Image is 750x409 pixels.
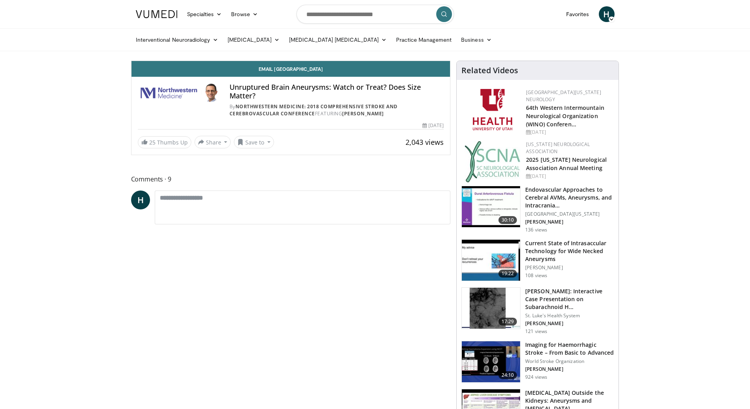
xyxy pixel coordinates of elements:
div: [DATE] [526,173,612,180]
button: Save to [234,136,274,148]
span: 19:22 [498,270,517,278]
span: 25 [149,139,156,146]
a: Favorites [561,6,594,22]
p: 108 views [525,272,547,279]
p: [GEOGRAPHIC_DATA][US_STATE] [525,211,614,217]
img: 04fdaa02-fe99-41e3-b4bc-5d069d280c75.150x105_q85_crop-smart_upscale.jpg [462,240,520,281]
span: 2,043 views [406,137,444,147]
p: [PERSON_NAME] [525,265,614,271]
a: 30:10 Endovascular Approaches to Cerebral AVMs, Aneurysms, and Intracrania… [GEOGRAPHIC_DATA][US_... [461,186,614,233]
a: [MEDICAL_DATA] [MEDICAL_DATA] [284,32,391,48]
span: 30:10 [498,216,517,224]
div: [DATE] [422,122,444,129]
img: f6362829-b0a3-407d-a044-59546adfd345.png.150x105_q85_autocrop_double_scale_upscale_version-0.2.png [473,89,512,130]
a: 19:22 Current State of Intrasaccular Technology for Wide Necked Aneurysms [PERSON_NAME] 108 views [461,239,614,281]
a: [GEOGRAPHIC_DATA][US_STATE] Neurology [526,89,601,103]
span: 24:10 [498,371,517,379]
a: Interventional Neuroradiology [131,32,223,48]
p: [PERSON_NAME] [525,219,614,225]
div: [DATE] [526,129,612,136]
span: 17:29 [498,318,517,326]
img: Avatar [201,83,220,102]
input: Search topics, interventions [296,5,454,24]
a: 25 Thumbs Up [138,136,191,148]
p: [PERSON_NAME] [525,366,614,372]
img: 5ece53c9-d30b-4b06-914f-19985e936052.150x105_q85_crop-smart_upscale.jpg [462,288,520,329]
h3: Current State of Intrasaccular Technology for Wide Necked Aneurysms [525,239,614,263]
p: 121 views [525,328,547,335]
p: [PERSON_NAME] [525,320,614,327]
p: 924 views [525,374,547,380]
h3: Endovascular Approaches to Cerebral AVMs, Aneurysms, and Intracrania… [525,186,614,209]
a: [MEDICAL_DATA] [223,32,284,48]
a: Browse [226,6,263,22]
h4: Unruptured Brain Aneurysms: Watch or Treat? Does Size Matter? [230,83,444,100]
h3: [PERSON_NAME]: Interactive Case Presentation on Subarachnoid H… [525,287,614,311]
a: Specialties [182,6,227,22]
a: [PERSON_NAME] [342,110,384,117]
p: 136 views [525,227,547,233]
a: 64th Western Intermountain Neurological Organization (WINO) Conferen… [526,104,604,128]
a: H [599,6,615,22]
a: Northwestern Medicine: 2018 Comprehensive Stroke and Cerebrovascular Conference [230,103,398,117]
img: b123db18-9392-45ae-ad1d-42c3758a27aa.jpg.150x105_q85_autocrop_double_scale_upscale_version-0.2.jpg [465,141,520,182]
a: 24:10 Imaging for Haemorrhagic Stroke – From Basic to Advanced World Stroke Organization [PERSON_... [461,341,614,383]
h4: Related Videos [461,66,518,75]
a: Email [GEOGRAPHIC_DATA] [131,61,450,77]
img: Northwestern Medicine: 2018 Comprehensive Stroke and Cerebrovascular Conference [138,83,198,102]
a: Business [456,32,496,48]
a: 17:29 [PERSON_NAME]: Interactive Case Presentation on Subarachnoid H… St. Luke's Health System [P... [461,287,614,335]
img: ccd18dbe-6eaa-47ad-b235-ca6324731453.150x105_q85_crop-smart_upscale.jpg [462,341,520,382]
button: Share [194,136,231,148]
div: By FEATURING [230,103,444,117]
a: Practice Management [391,32,456,48]
a: H [131,191,150,209]
a: [US_STATE] Neurological Association [526,141,590,155]
a: 2025 [US_STATE] Neurological Association Annual Meeting [526,156,607,172]
p: World Stroke Organization [525,358,614,365]
h3: Imaging for Haemorrhagic Stroke – From Basic to Advanced [525,341,614,357]
p: St. Luke's Health System [525,313,614,319]
img: VuMedi Logo [136,10,178,18]
span: Comments 9 [131,174,451,184]
img: 6167d7e7-641b-44fc-89de-ec99ed7447bb.150x105_q85_crop-smart_upscale.jpg [462,186,520,227]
